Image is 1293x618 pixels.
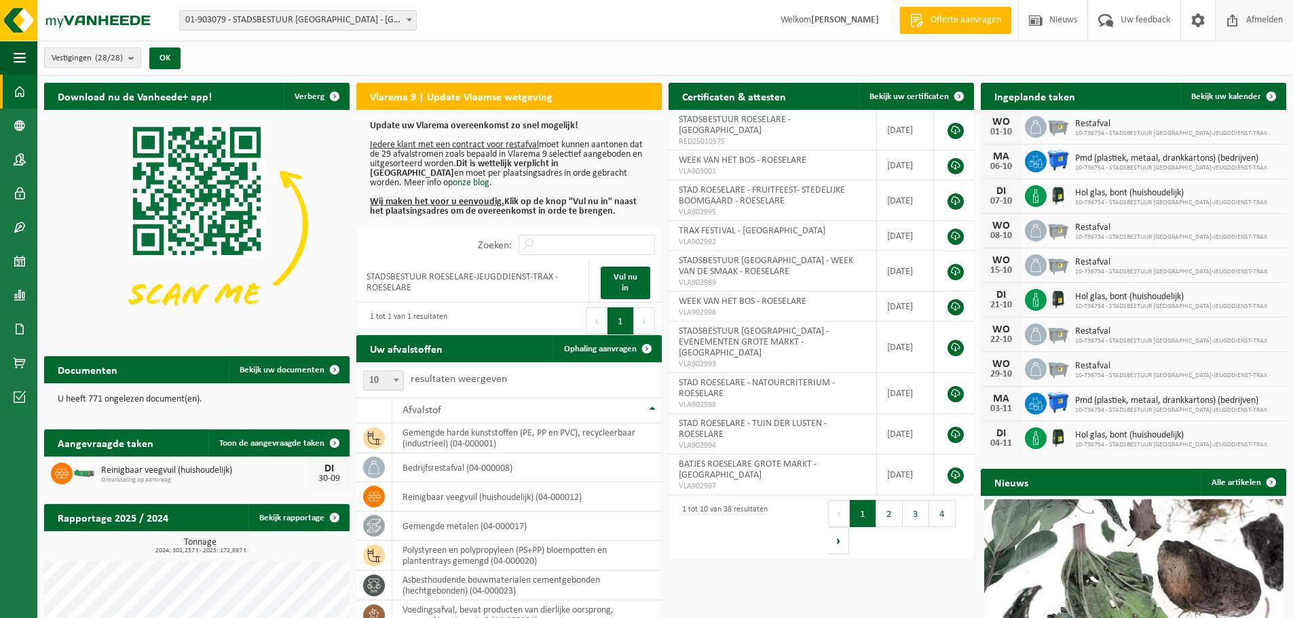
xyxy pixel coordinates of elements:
div: WO [988,255,1015,266]
button: 1 [607,307,634,334]
button: 1 [850,500,876,527]
div: WO [988,220,1015,231]
button: Verberg [284,83,348,110]
button: 3 [903,500,929,527]
td: bedrijfsrestafval (04-000008) [392,453,662,482]
td: gemengde metalen (04-000017) [392,511,662,541]
button: OK [149,47,181,69]
div: 30-09 [316,474,343,484]
button: 2 [876,500,903,527]
td: reinigbaar veegvuil (huishoudelijk) (04-000012) [392,482,662,511]
span: Verberg [295,92,324,101]
span: VLA902995 [679,207,866,218]
button: Next [828,527,849,554]
img: HK-XC-10-GN-00 [73,466,96,478]
a: Bekijk rapportage [248,504,348,531]
button: Vestigingen(28/28) [44,47,141,68]
img: CR-HR-1C-1000-PES-01 [1047,183,1070,206]
a: Bekijk uw kalender [1180,83,1285,110]
div: 21-10 [988,301,1015,310]
p: U heeft 771 ongelezen document(en). [58,395,336,404]
a: Offerte aanvragen [899,7,1011,34]
span: 10-736754 - STADSBESTUUR [GEOGRAPHIC_DATA]-JEUGDDIENST-TRAX [1075,199,1267,207]
span: Ophaling aanvragen [564,345,637,353]
span: STAD ROESELARE - FRUITFEEST- STEDELIJKE BOOMGAARD - ROESELARE [679,185,845,206]
u: Iedere klant met een contract voor restafval [370,140,539,150]
img: WB-1100-HPE-BE-01 [1047,149,1070,172]
span: WEEK VAN HET BOS - ROESELARE [679,296,806,307]
img: WB-2500-GAL-GY-01 [1047,218,1070,241]
a: Vul nu in [601,267,650,299]
h3: Tonnage [51,538,350,554]
span: 10 [364,371,403,390]
span: Restafval [1075,257,1267,268]
a: Ophaling aanvragen [553,335,660,362]
h2: Documenten [44,356,131,383]
h2: Uw afvalstoffen [356,335,456,362]
td: gemengde harde kunststoffen (PE, PP en PVC), recycleerbaar (industrieel) (04-000001) [392,423,662,453]
div: WO [988,359,1015,370]
span: 10-736754 - STADSBESTUUR [GEOGRAPHIC_DATA]-JEUGDDIENST-TRAX [1075,441,1267,449]
div: DI [988,290,1015,301]
span: 01-903079 - STADSBESTUUR ROESELARE - ROESELARE [180,11,416,30]
label: resultaten weergeven [411,374,507,385]
b: Update uw Vlarema overeenkomst zo snel mogelijk! [370,121,578,131]
div: 1 tot 10 van 38 resultaten [675,499,768,556]
button: 4 [929,500,956,527]
div: MA [988,151,1015,162]
span: Restafval [1075,223,1267,233]
a: Toon de aangevraagde taken [208,429,348,457]
img: WB-2500-GAL-GY-01 [1047,322,1070,345]
span: Hol glas, bont (huishoudelijk) [1075,292,1267,303]
div: 03-11 [988,404,1015,414]
h2: Ingeplande taken [981,83,1089,109]
span: Pmd (plastiek, metaal, drankkartons) (bedrijven) [1075,153,1267,164]
span: VLA902989 [679,277,866,288]
span: Hol glas, bont (huishoudelijk) [1075,188,1267,199]
span: 10-736754 - STADSBESTUUR [GEOGRAPHIC_DATA]-JEUGDDIENST-TRAX [1075,303,1267,311]
h2: Rapportage 2025 / 2024 [44,504,182,530]
td: [DATE] [877,455,934,495]
span: VLA902994 [679,440,866,451]
div: DI [988,186,1015,197]
td: [DATE] [877,373,934,414]
h2: Nieuws [981,469,1042,495]
span: Reinigbaar veegvuil (huishoudelijk) [101,465,309,476]
button: Next [634,307,655,334]
h2: Certificaten & attesten [669,83,800,109]
p: moet kunnen aantonen dat de 29 afvalstromen zoals bepaald in Vlarema 9 selectief aangeboden en ui... [370,121,648,216]
span: RED25010575 [679,136,866,147]
div: MA [988,393,1015,404]
span: VLA902992 [679,237,866,248]
img: WB-2500-GAL-GY-01 [1047,356,1070,379]
span: Hol glas, bont (huishoudelijk) [1075,430,1267,441]
span: WEEK VAN HET BOS - ROESELARE [679,155,806,166]
img: WB-2500-GAL-GY-01 [1047,114,1070,137]
div: 01-10 [988,128,1015,137]
a: Bekijk uw certificaten [859,83,973,110]
div: WO [988,117,1015,128]
img: WB-2500-GAL-GY-01 [1047,252,1070,275]
td: [DATE] [877,221,934,251]
span: VLA902997 [679,481,866,492]
span: 10-736754 - STADSBESTUUR [GEOGRAPHIC_DATA]-JEUGDDIENST-TRAX [1075,130,1267,138]
a: Alle artikelen [1201,469,1285,496]
div: 15-10 [988,266,1015,275]
a: Bekijk uw documenten [229,356,348,383]
span: VLA902988 [679,400,866,410]
span: Afvalstof [402,405,441,416]
span: Pmd (plastiek, metaal, drankkartons) (bedrijven) [1075,395,1267,406]
span: Restafval [1075,119,1267,130]
span: Toon de aangevraagde taken [219,439,324,448]
u: Wij maken het voor u eenvoudig. [370,197,504,207]
img: Download de VHEPlus App [44,110,350,339]
div: 06-10 [988,162,1015,172]
img: CR-HR-1C-1000-PES-01 [1047,287,1070,310]
span: VLA902993 [679,359,866,370]
b: Klik op de knop "Vul nu in" naast het plaatsingsadres om de overeenkomst in orde te brengen. [370,197,637,216]
span: Restafval [1075,361,1267,372]
div: 08-10 [988,231,1015,241]
strong: [PERSON_NAME] [811,15,879,25]
span: 10-736754 - STADSBESTUUR [GEOGRAPHIC_DATA]-JEUGDDIENST-TRAX [1075,268,1267,276]
span: TRAX FESTIVAL - [GEOGRAPHIC_DATA] [679,226,825,236]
